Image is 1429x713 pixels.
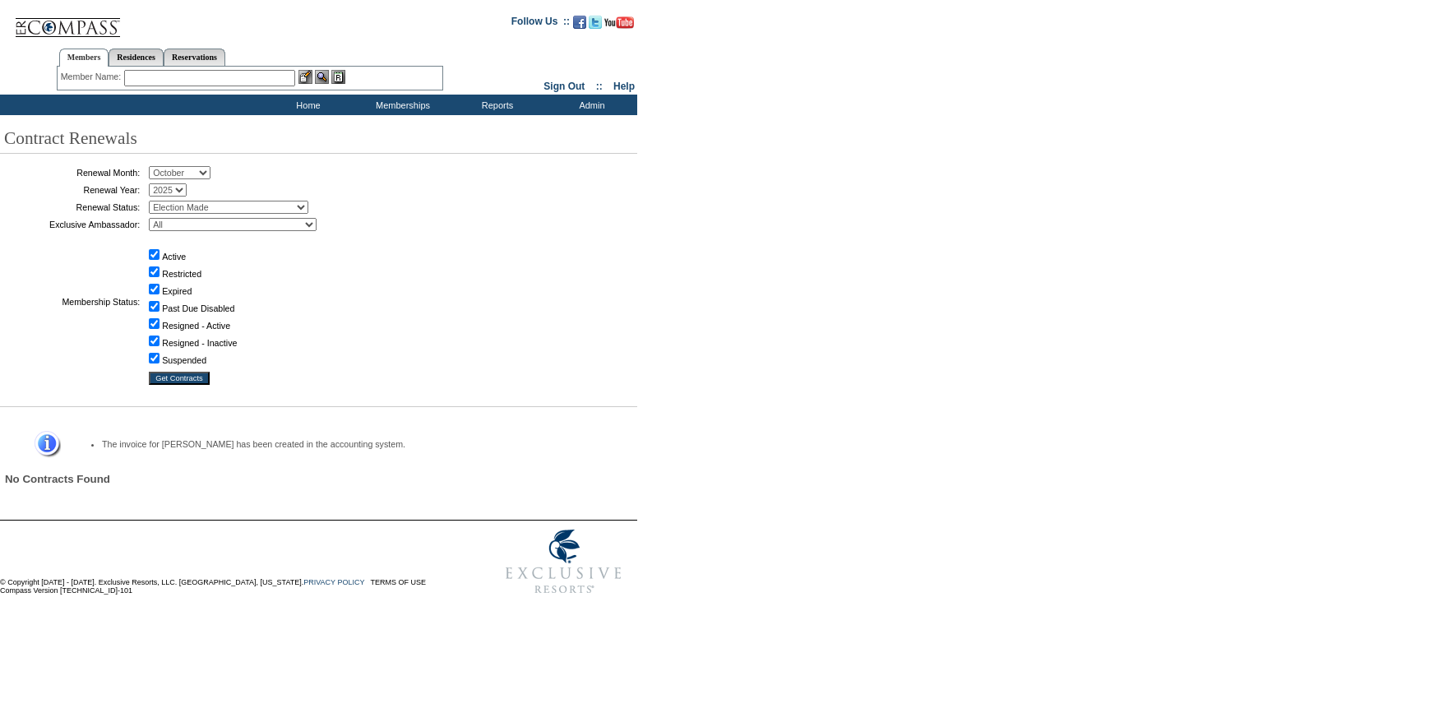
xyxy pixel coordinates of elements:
img: Reservations [331,70,345,84]
td: Renewal Status: [4,201,140,214]
label: Expired [162,286,192,296]
li: The invoice for [PERSON_NAME] has been created in the accounting system. [102,439,608,449]
img: b_edit.gif [298,70,312,84]
img: Exclusive Resorts [490,521,637,603]
a: Residences [109,49,164,66]
img: Subscribe to our YouTube Channel [604,16,634,29]
a: TERMS OF USE [371,578,427,586]
img: Information Message [24,431,61,458]
label: Past Due Disabled [162,303,234,313]
a: Sign Out [543,81,585,92]
label: Suspended [162,355,206,365]
td: Follow Us :: [511,14,570,34]
a: Help [613,81,635,92]
a: Become our fan on Facebook [573,21,586,30]
img: Become our fan on Facebook [573,16,586,29]
label: Restricted [162,269,201,279]
td: Renewal Year: [4,183,140,197]
a: Follow us on Twitter [589,21,602,30]
img: Compass Home [14,4,121,38]
img: View [315,70,329,84]
img: Follow us on Twitter [589,16,602,29]
span: :: [596,81,603,92]
a: Subscribe to our YouTube Channel [604,21,634,30]
td: Renewal Month: [4,166,140,179]
label: Active [162,252,186,262]
a: Members [59,49,109,67]
td: Membership Status: [4,235,140,368]
td: Memberships [354,95,448,115]
a: PRIVACY POLICY [303,578,364,586]
input: Get Contracts [149,372,210,385]
div: Member Name: [61,70,124,84]
a: Reservations [164,49,225,66]
label: Resigned - Active [162,321,230,331]
td: Admin [543,95,637,115]
label: Resigned - Inactive [162,338,237,348]
td: Home [259,95,354,115]
td: Reports [448,95,543,115]
span: No Contracts Found [5,473,110,485]
td: Exclusive Ambassador: [4,218,140,231]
